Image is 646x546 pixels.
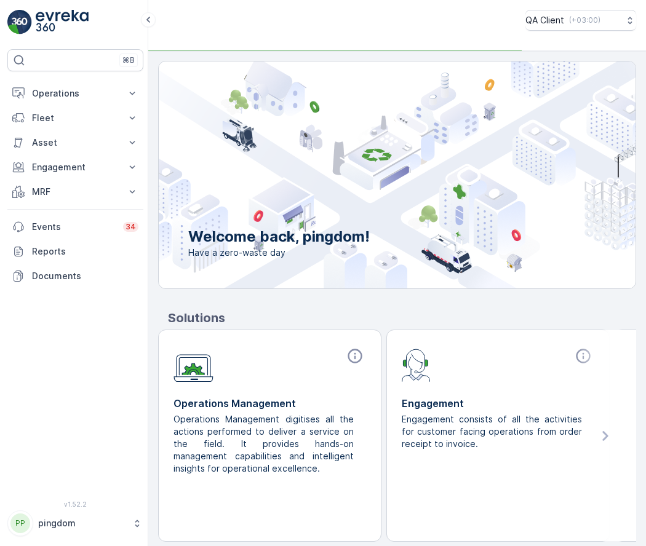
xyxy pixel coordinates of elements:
p: Engagement [402,396,594,411]
img: module-icon [402,347,431,382]
span: v 1.52.2 [7,501,143,508]
p: Engagement consists of all the activities for customer facing operations from order receipt to in... [402,413,584,450]
button: Engagement [7,155,143,180]
img: logo_light-DOdMpM7g.png [36,10,89,34]
button: MRF [7,180,143,204]
p: Events [32,221,116,233]
p: Operations [32,87,119,100]
button: Fleet [7,106,143,130]
img: module-icon [173,347,213,382]
img: city illustration [103,61,636,288]
button: PPpingdom [7,510,143,536]
img: logo [7,10,32,34]
p: Asset [32,136,119,149]
button: QA Client(+03:00) [525,10,636,31]
button: Asset [7,130,143,155]
p: ⌘B [122,55,135,65]
p: ( +03:00 ) [569,15,600,25]
a: Reports [7,239,143,264]
button: Operations [7,81,143,106]
a: Events34 [7,215,143,239]
p: Operations Management [173,396,366,411]
p: QA Client [525,14,564,26]
p: Solutions [168,309,636,327]
p: Reports [32,245,138,258]
p: MRF [32,186,119,198]
p: Operations Management digitises all the actions performed to deliver a service on the field. It p... [173,413,356,475]
p: Fleet [32,112,119,124]
p: 34 [126,222,136,232]
div: PP [10,513,30,533]
p: Documents [32,270,138,282]
p: Welcome back, pingdom! [188,227,370,247]
p: pingdom [38,517,126,529]
p: Engagement [32,161,119,173]
a: Documents [7,264,143,288]
span: Have a zero-waste day [188,247,370,259]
